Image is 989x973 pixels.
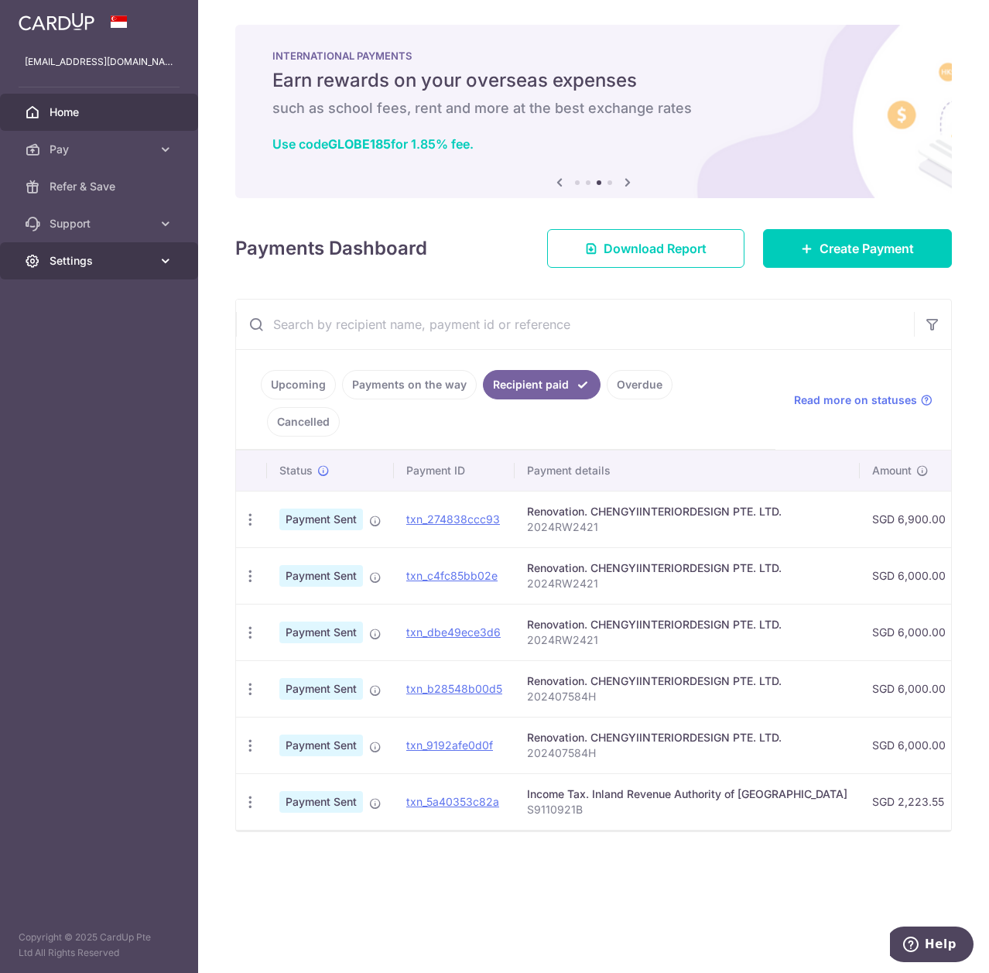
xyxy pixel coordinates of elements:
[279,622,363,643] span: Payment Sent
[890,927,974,965] iframe: Opens a widget where you can find more information
[267,407,340,437] a: Cancelled
[342,370,477,399] a: Payments on the way
[279,678,363,700] span: Payment Sent
[547,229,744,268] a: Download Report
[527,689,847,704] p: 202407584H
[50,142,152,157] span: Pay
[820,239,914,258] span: Create Payment
[872,463,912,478] span: Amount
[527,673,847,689] div: Renovation. CHENGYIINTERIORDESIGN PTE. LTD.
[527,617,847,632] div: Renovation. CHENGYIINTERIORDESIGN PTE. LTD.
[515,451,860,491] th: Payment details
[50,179,152,194] span: Refer & Save
[406,682,502,695] a: txn_b28548b00d5
[279,735,363,756] span: Payment Sent
[328,136,391,152] b: GLOBE185
[607,370,672,399] a: Overdue
[406,625,501,639] a: txn_dbe49ece3d6
[394,451,515,491] th: Payment ID
[50,216,152,231] span: Support
[527,576,847,591] p: 2024RW2421
[527,786,847,802] div: Income Tax. Inland Revenue Authority of [GEOGRAPHIC_DATA]
[272,136,474,152] a: Use codeGLOBE185for 1.85% fee.
[860,717,958,773] td: SGD 6,000.00
[236,300,914,349] input: Search by recipient name, payment id or reference
[860,660,958,717] td: SGD 6,000.00
[860,491,958,547] td: SGD 6,900.00
[279,509,363,530] span: Payment Sent
[527,802,847,817] p: S9110921B
[406,738,493,752] a: txn_9192afe0d0f
[279,565,363,587] span: Payment Sent
[527,560,847,576] div: Renovation. CHENGYIINTERIORDESIGN PTE. LTD.
[235,25,952,198] img: International Payment Banner
[25,54,173,70] p: [EMAIL_ADDRESS][DOMAIN_NAME]
[261,370,336,399] a: Upcoming
[406,512,500,526] a: txn_274838ccc93
[406,569,498,582] a: txn_c4fc85bb02e
[406,795,499,808] a: txn_5a40353c82a
[483,370,601,399] a: Recipient paid
[19,12,94,31] img: CardUp
[527,745,847,761] p: 202407584H
[235,235,427,262] h4: Payments Dashboard
[604,239,707,258] span: Download Report
[279,463,313,478] span: Status
[763,229,952,268] a: Create Payment
[527,730,847,745] div: Renovation. CHENGYIINTERIORDESIGN PTE. LTD.
[860,547,958,604] td: SGD 6,000.00
[279,791,363,813] span: Payment Sent
[527,632,847,648] p: 2024RW2421
[527,504,847,519] div: Renovation. CHENGYIINTERIORDESIGN PTE. LTD.
[272,50,915,62] p: INTERNATIONAL PAYMENTS
[272,99,915,118] h6: such as school fees, rent and more at the best exchange rates
[527,519,847,535] p: 2024RW2421
[860,773,958,830] td: SGD 2,223.55
[860,604,958,660] td: SGD 6,000.00
[794,392,917,408] span: Read more on statuses
[794,392,933,408] a: Read more on statuses
[50,253,152,269] span: Settings
[272,68,915,93] h5: Earn rewards on your overseas expenses
[50,104,152,120] span: Home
